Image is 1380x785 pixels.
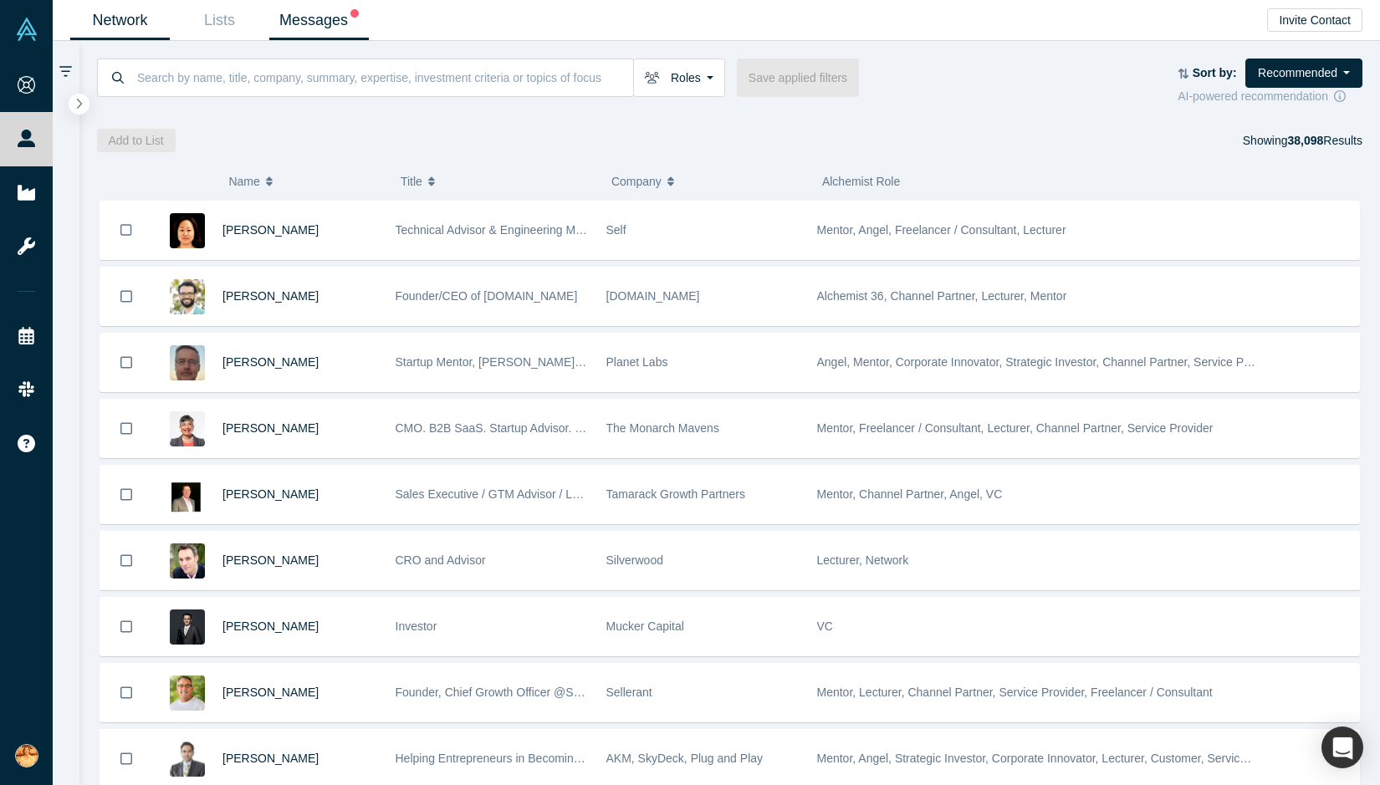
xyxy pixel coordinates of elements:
span: Mentor, Lecturer, Channel Partner, Service Provider, Freelancer / Consultant [817,686,1213,699]
span: Startup Mentor, [PERSON_NAME], & Ventures Advisor [396,355,681,369]
button: Bookmark [100,466,152,523]
img: Jerry Chen's Profile Image [170,609,205,645]
span: Founder/CEO of [DOMAIN_NAME] [396,289,578,303]
button: Add to List [97,129,176,152]
img: Sonya Pelia's Profile Image [170,411,205,446]
span: Name [228,164,259,199]
button: Title [401,164,594,199]
span: Mentor, Channel Partner, Angel, VC [817,487,1003,501]
button: Bookmark [100,532,152,589]
span: Sales Executive / GTM Advisor / Leadership coach / Investor [396,487,710,501]
a: Messages [269,1,369,40]
strong: Sort by: [1193,66,1237,79]
span: VC [817,619,833,633]
img: Amitt Mehta's Profile Image [170,742,205,777]
button: Save applied filters [737,59,859,97]
span: Silverwood [606,553,663,567]
img: Doug Mooney's Profile Image [170,477,205,512]
a: [PERSON_NAME] [222,223,319,237]
span: Alchemist Role [822,175,900,188]
span: Mucker Capital [606,619,684,633]
span: Helping Entrepreneurs in Becoming the Best Versions of Themselves [396,752,754,765]
span: [DOMAIN_NAME] [606,289,700,303]
a: [PERSON_NAME] [222,619,319,633]
a: [PERSON_NAME] [222,752,319,765]
button: Bookmark [100,201,152,259]
a: [PERSON_NAME] [222,686,319,699]
input: Search by name, title, company, summary, expertise, investment criteria or topics of focus [135,58,633,97]
a: Lists [170,1,269,40]
strong: 38,098 [1287,134,1323,147]
a: [PERSON_NAME] [222,289,319,303]
span: Mentor, Freelancer / Consultant, Lecturer, Channel Partner, Service Provider [817,421,1214,435]
span: Mentor, Angel, Strategic Investor, Corporate Innovator, Lecturer, Customer, Service Provider, Acq... [817,752,1342,765]
img: Ei-Nyung Choi's Profile Image [170,213,205,248]
a: [PERSON_NAME] [222,487,319,501]
span: Lecturer, Network [817,553,909,567]
div: AI-powered recommendation [1178,88,1362,105]
button: Recommended [1245,59,1362,88]
button: Bookmark [100,334,152,391]
button: Company [611,164,805,199]
button: Name [228,164,383,199]
a: [PERSON_NAME] [222,355,319,369]
button: Bookmark [100,268,152,325]
span: The Monarch Mavens [606,421,719,435]
button: Bookmark [100,400,152,457]
span: Angel, Mentor, Corporate Innovator, Strategic Investor, Channel Partner, Service Provider [817,355,1280,369]
button: Invite Contact [1267,8,1362,32]
span: Sellerant [606,686,652,699]
div: Showing [1243,129,1362,152]
img: Bill Lesieur's Profile Image [170,345,205,380]
img: Wilder Lopes's Profile Image [170,279,205,314]
img: Alexander Shartsis's Profile Image [170,543,205,579]
span: CMO. B2B SaaS. Startup Advisor. Non-Profit Leader. TEDx Speaker. Founding LP at How Women Invest. [396,421,943,435]
img: Kenan Rappuchi's Profile Image [170,675,205,711]
button: Bookmark [100,664,152,721]
span: Planet Labs [606,355,668,369]
a: [PERSON_NAME] [222,421,319,435]
a: [PERSON_NAME] [222,553,319,567]
span: Mentor, Angel, Freelancer / Consultant, Lecturer [817,223,1066,237]
span: Title [401,164,422,199]
span: Technical Advisor & Engineering Mentor [396,223,602,237]
span: Results [1287,134,1362,147]
span: Tamarack Growth Partners [606,487,746,501]
button: Bookmark [100,598,152,655]
span: Founder, Chief Growth Officer @Sellerant [396,686,612,699]
span: AKM, SkyDeck, Plug and Play [606,752,764,765]
img: Alchemist Vault Logo [15,18,38,41]
button: Roles [633,59,725,97]
a: Network [70,1,170,40]
span: Self [606,223,626,237]
span: CRO and Advisor [396,553,486,567]
span: Alchemist 36, Channel Partner, Lecturer, Mentor [817,289,1067,303]
span: Investor [396,619,437,633]
span: Company [611,164,662,199]
img: Sumina Koiso's Account [15,744,38,767]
